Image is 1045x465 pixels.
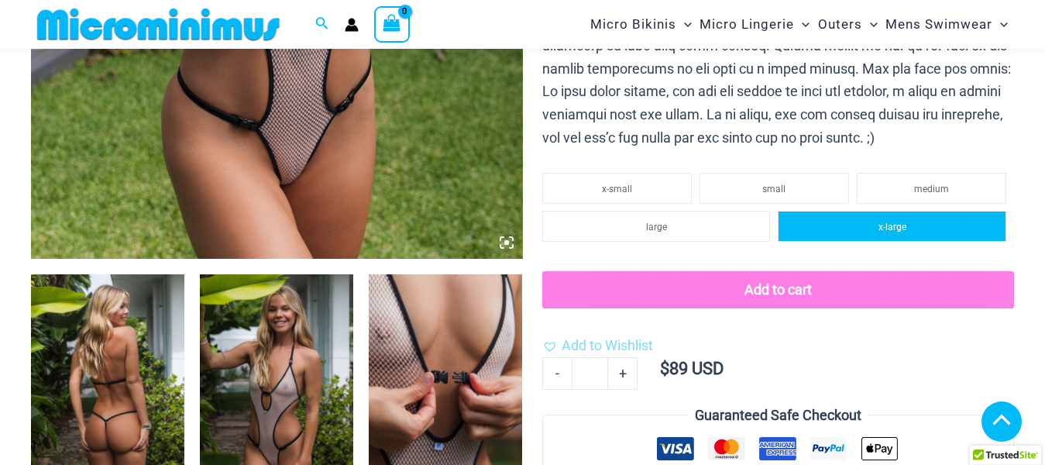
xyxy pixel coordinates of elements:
span: Menu Toggle [862,5,878,44]
span: Micro Lingerie [700,5,794,44]
span: $ [660,359,669,378]
li: small [700,173,849,204]
img: MM SHOP LOGO FLAT [31,7,286,42]
span: Menu Toggle [676,5,692,44]
a: Search icon link [315,15,329,34]
a: - [542,357,572,390]
li: large [542,211,771,242]
a: + [608,357,638,390]
a: Mens SwimwearMenu ToggleMenu Toggle [882,5,1012,44]
a: OutersMenu ToggleMenu Toggle [814,5,882,44]
li: x-small [542,173,692,204]
a: Micro BikinisMenu ToggleMenu Toggle [586,5,696,44]
span: Micro Bikinis [590,5,676,44]
a: Micro LingerieMenu ToggleMenu Toggle [696,5,813,44]
span: Add to Wishlist [562,337,653,353]
a: Add to Wishlist [542,334,653,357]
span: Mens Swimwear [885,5,992,44]
button: Add to cart [542,271,1014,308]
li: medium [857,173,1006,204]
span: x-large [878,222,906,232]
a: View Shopping Cart, empty [374,6,410,42]
bdi: 89 USD [660,359,724,378]
span: large [646,222,667,232]
li: x-large [778,211,1006,242]
span: x-small [602,184,632,195]
legend: Guaranteed Safe Checkout [689,404,868,427]
span: Menu Toggle [992,5,1008,44]
span: Outers [818,5,862,44]
nav: Site Navigation [584,2,1014,46]
input: Product quantity [572,357,608,390]
span: medium [914,184,949,195]
span: Menu Toggle [794,5,810,44]
span: small [762,184,785,195]
a: Account icon link [345,18,359,32]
